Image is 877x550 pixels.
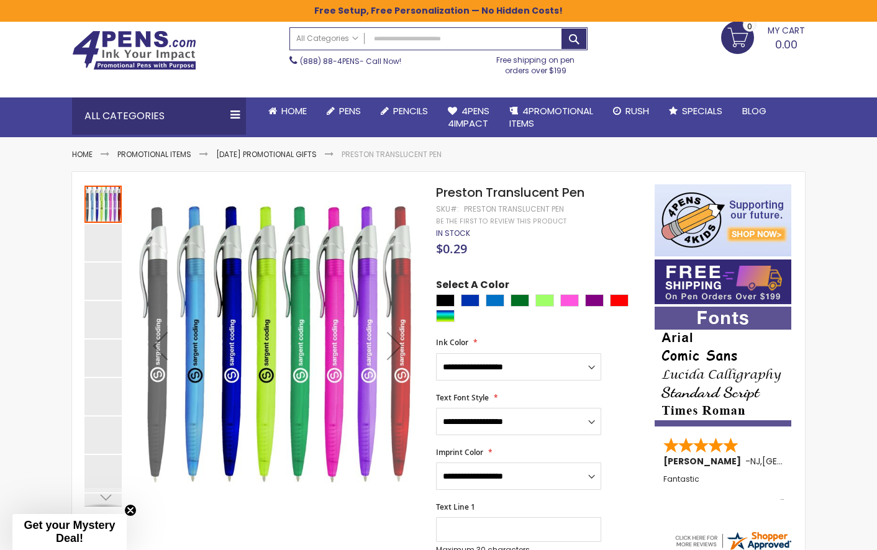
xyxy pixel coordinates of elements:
[682,104,722,117] span: Specials
[655,259,791,304] img: Free shipping on orders over $199
[436,392,489,403] span: Text Font Style
[461,294,479,307] div: Blue
[296,34,358,43] span: All Categories
[535,294,554,307] div: Green Light
[436,337,468,348] span: Ink Color
[775,37,797,52] span: 0.00
[464,204,564,214] div: Preston Translucent Pen
[499,97,603,138] a: 4PROMOTIONALITEMS
[625,104,649,117] span: Rush
[585,294,604,307] div: Purple
[84,377,123,415] div: Preston Translucent Pen
[762,455,853,467] span: [GEOGRAPHIC_DATA]
[610,294,629,307] div: Red
[732,97,776,125] a: Blog
[135,202,419,486] img: Preston Translucent Pen
[124,504,137,516] button: Close teaser
[436,240,467,257] span: $0.29
[84,223,123,261] div: Preston Translucent Pen
[436,310,455,322] div: Assorted
[659,97,732,125] a: Specials
[603,97,659,125] a: Rush
[436,294,455,307] div: Black
[436,228,470,238] span: In stock
[281,104,307,117] span: Home
[370,184,419,507] div: Next
[436,217,566,226] a: Be the first to review this product
[484,50,588,75] div: Free shipping on pen orders over $199
[84,184,123,223] div: Preston Translucent Pen
[655,307,791,426] img: font-personalization-examples
[84,454,123,492] div: Preston Translucent Pen
[84,300,123,338] div: Preston Translucent Pen
[371,97,438,125] a: Pencils
[317,97,371,125] a: Pens
[300,56,360,66] a: (888) 88-4PENS
[393,104,428,117] span: Pencils
[747,20,752,32] span: 0
[663,475,784,502] div: Fantastic
[342,150,442,160] li: Preston Translucent Pen
[750,455,760,467] span: NJ
[436,228,470,238] div: Availability
[24,519,115,544] span: Get your Mystery Deal!
[448,104,489,130] span: 4Pens 4impact
[216,149,317,160] a: [DATE] Promotional Gifts
[436,447,483,458] span: Imprint Color
[72,97,246,135] div: All Categories
[117,149,191,160] a: Promotional Items
[84,415,123,454] div: Preston Translucent Pen
[436,278,509,295] span: Select A Color
[560,294,579,307] div: Pink
[339,104,361,117] span: Pens
[12,514,127,550] div: Get your Mystery Deal!Close teaser
[745,455,853,467] span: - ,
[72,149,93,160] a: Home
[135,184,185,507] div: Previous
[258,97,317,125] a: Home
[436,184,584,201] span: Preston Translucent Pen
[511,294,529,307] div: Green
[742,104,766,117] span: Blog
[436,502,475,512] span: Text Line 1
[486,294,504,307] div: Blue Light
[72,30,196,70] img: 4Pens Custom Pens and Promotional Products
[290,28,365,48] a: All Categories
[84,338,123,377] div: Preston Translucent Pen
[655,184,791,256] img: 4pens 4 kids
[300,56,401,66] span: - Call Now!
[663,455,745,467] span: [PERSON_NAME]
[721,21,805,52] a: 0.00 0
[438,97,499,138] a: 4Pens4impact
[84,488,122,507] div: Next
[436,204,459,214] strong: SKU
[509,104,593,130] span: 4PROMOTIONAL ITEMS
[84,261,123,300] div: Preston Translucent Pen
